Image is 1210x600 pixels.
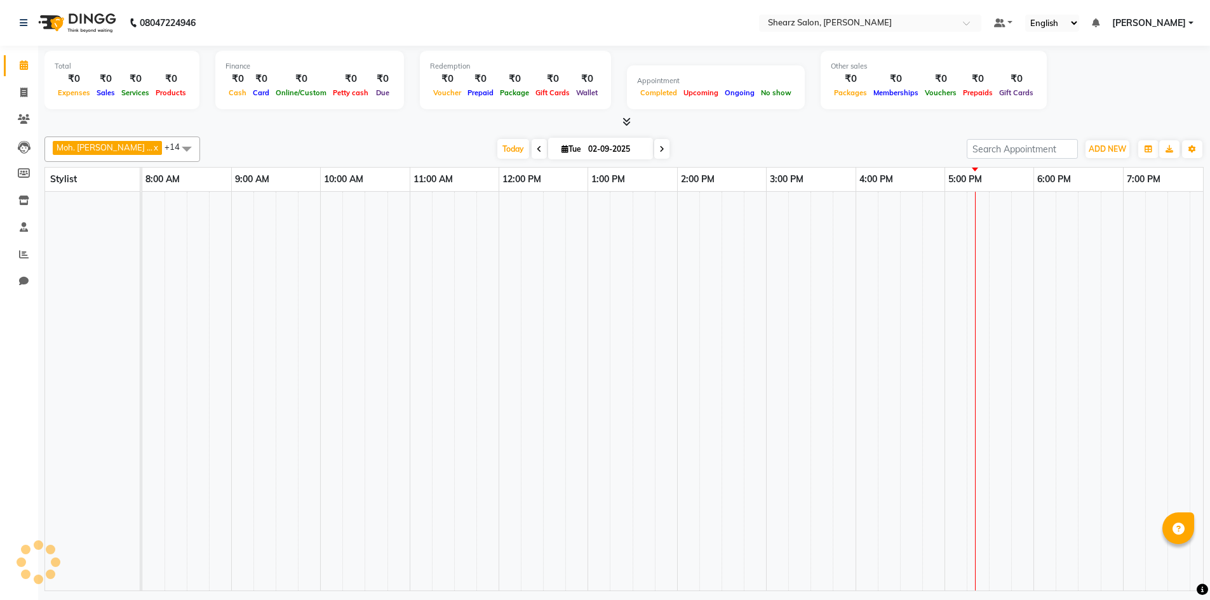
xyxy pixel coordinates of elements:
[330,88,372,97] span: Petty cash
[55,72,93,86] div: ₹0
[93,88,118,97] span: Sales
[55,61,189,72] div: Total
[250,72,272,86] div: ₹0
[93,72,118,86] div: ₹0
[856,170,896,189] a: 4:00 PM
[225,72,250,86] div: ₹0
[637,76,795,86] div: Appointment
[758,88,795,97] span: No show
[831,72,870,86] div: ₹0
[152,88,189,97] span: Products
[831,61,1037,72] div: Other sales
[140,5,196,41] b: 08047224946
[767,170,807,189] a: 3:00 PM
[678,170,718,189] a: 2:00 PM
[464,72,497,86] div: ₹0
[272,88,330,97] span: Online/Custom
[32,5,119,41] img: logo
[225,88,250,97] span: Cash
[430,88,464,97] span: Voucher
[57,142,152,152] span: Moh. [PERSON_NAME] ...
[1086,140,1129,158] button: ADD NEW
[870,88,922,97] span: Memberships
[573,72,601,86] div: ₹0
[960,88,996,97] span: Prepaids
[430,72,464,86] div: ₹0
[573,88,601,97] span: Wallet
[532,72,573,86] div: ₹0
[588,170,628,189] a: 1:00 PM
[410,170,456,189] a: 11:00 AM
[272,72,330,86] div: ₹0
[637,88,680,97] span: Completed
[870,72,922,86] div: ₹0
[497,88,532,97] span: Package
[464,88,497,97] span: Prepaid
[232,170,272,189] a: 9:00 AM
[372,72,394,86] div: ₹0
[499,170,544,189] a: 12:00 PM
[1112,17,1186,30] span: [PERSON_NAME]
[250,88,272,97] span: Card
[680,88,722,97] span: Upcoming
[996,88,1037,97] span: Gift Cards
[831,88,870,97] span: Packages
[142,170,183,189] a: 8:00 AM
[330,72,372,86] div: ₹0
[497,72,532,86] div: ₹0
[584,140,648,159] input: 2025-09-02
[722,88,758,97] span: Ongoing
[532,88,573,97] span: Gift Cards
[321,170,366,189] a: 10:00 AM
[50,173,77,185] span: Stylist
[225,61,394,72] div: Finance
[165,142,189,152] span: +14
[118,72,152,86] div: ₹0
[152,142,158,152] a: x
[967,139,1078,159] input: Search Appointment
[1124,170,1164,189] a: 7:00 PM
[373,88,393,97] span: Due
[922,72,960,86] div: ₹0
[960,72,996,86] div: ₹0
[430,61,601,72] div: Redemption
[152,72,189,86] div: ₹0
[497,139,529,159] span: Today
[945,170,985,189] a: 5:00 PM
[922,88,960,97] span: Vouchers
[1089,144,1126,154] span: ADD NEW
[558,144,584,154] span: Tue
[996,72,1037,86] div: ₹0
[1034,170,1074,189] a: 6:00 PM
[118,88,152,97] span: Services
[55,88,93,97] span: Expenses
